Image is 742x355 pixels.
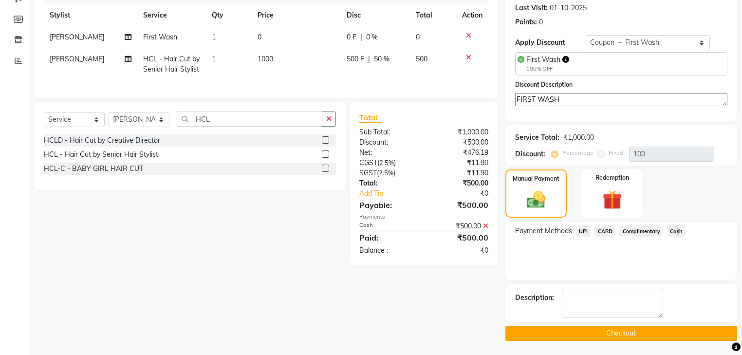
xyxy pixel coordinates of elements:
div: ₹500.00 [424,232,495,243]
div: ₹1,000.00 [563,132,594,143]
div: Paid: [352,232,424,243]
th: Service [137,4,206,26]
div: ( ) [352,158,424,168]
span: First Wash [143,33,177,41]
span: CARD [594,225,615,237]
span: HCL - Hair Cut by Senior Hair Stylist [143,55,200,74]
span: 2.5% [379,169,393,177]
span: 0 F [347,32,356,42]
span: 1000 [258,55,273,63]
div: ₹500.00 [424,137,495,148]
span: 500 [416,55,427,63]
span: | [360,32,362,42]
label: Discount Description [515,80,573,89]
div: HCL - Hair Cut by Senior Hair Stylist [44,149,158,160]
div: Payable: [352,199,424,211]
input: Search or Scan [177,112,322,127]
div: Last Visit: [515,3,548,13]
a: Add Tip [352,188,436,199]
div: ₹0 [424,245,495,256]
div: ( ) [352,168,424,178]
span: SGST [359,168,377,177]
div: Discount: [515,149,545,159]
th: Total [410,4,456,26]
span: [PERSON_NAME] [50,33,104,41]
th: Disc [341,4,410,26]
button: Checkout [505,326,737,341]
div: Net: [352,148,424,158]
label: Manual Payment [513,174,559,183]
div: Cash [352,221,424,231]
img: _cash.svg [521,189,551,210]
th: Action [456,4,488,26]
div: Payments [359,213,488,221]
label: Fixed [609,149,623,157]
div: 01-10-2025 [550,3,587,13]
div: Description: [515,293,554,303]
div: ₹0 [436,188,496,199]
span: CGST [359,158,377,167]
div: ₹500.00 [424,178,495,188]
div: Service Total: [515,132,559,143]
span: UPI [576,225,591,237]
th: Stylist [44,4,137,26]
span: 0 [258,33,261,41]
div: ₹500.00 [424,221,495,231]
span: 1 [212,33,216,41]
div: 100% OFF [526,65,569,73]
span: 0 [416,33,420,41]
span: 0 % [366,32,378,42]
span: Cash [667,225,686,237]
img: _gift.svg [596,188,628,212]
div: HCL-C - BABY GIRL HAIR CUT [44,164,143,174]
div: ₹11.90 [424,158,495,168]
span: Total [359,112,382,123]
span: First Wash [526,55,560,64]
div: 0 [539,17,543,27]
span: [PERSON_NAME] [50,55,104,63]
div: ₹476.19 [424,148,495,158]
div: Discount: [352,137,424,148]
div: ₹11.90 [424,168,495,178]
th: Qty [206,4,252,26]
span: 2.5% [379,159,394,167]
label: Percentage [562,149,594,157]
div: Points: [515,17,537,27]
div: Sub Total: [352,127,424,137]
th: Price [252,4,341,26]
span: Payment Methods [515,226,572,236]
label: Redemption [595,173,629,182]
div: Balance : [352,245,424,256]
div: HCLD - Hair Cut by Creative Director [44,135,160,146]
span: | [368,54,370,64]
div: ₹500.00 [424,199,495,211]
span: 500 F [347,54,364,64]
span: Complimentary [619,225,663,237]
div: Apply Discount [515,37,586,48]
div: Total: [352,178,424,188]
span: 1 [212,55,216,63]
span: 50 % [374,54,390,64]
div: ₹1,000.00 [424,127,495,137]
